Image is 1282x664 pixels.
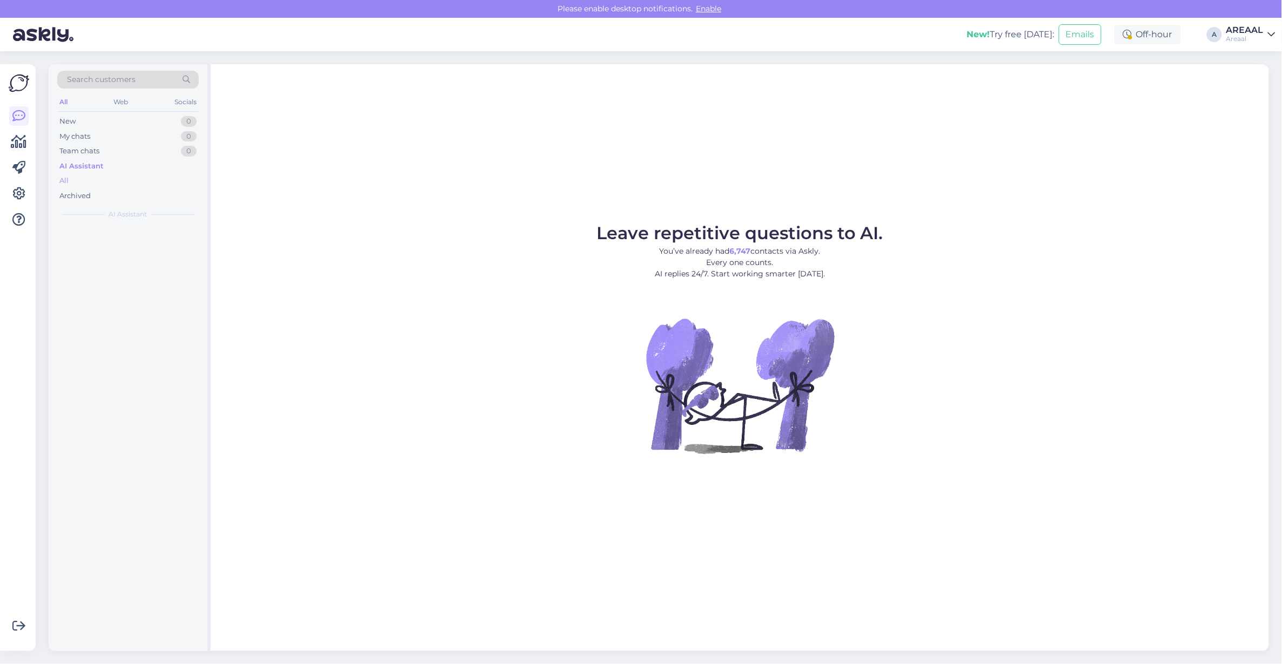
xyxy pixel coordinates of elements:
div: Team chats [59,146,99,157]
div: All [57,95,70,109]
img: Askly Logo [9,73,29,93]
div: Socials [172,95,199,109]
div: Web [112,95,131,109]
div: Areaal [1226,35,1264,43]
b: 6,747 [730,246,751,256]
div: AREAAL [1226,26,1264,35]
a: AREAALAreaal [1226,26,1276,43]
div: Off-hour [1115,25,1181,44]
div: Archived [59,191,91,201]
div: A [1207,27,1222,42]
button: Emails [1059,24,1102,45]
img: No Chat active [643,288,837,483]
div: New [59,116,76,127]
div: 0 [181,146,197,157]
div: All [59,175,69,186]
div: Try free [DATE]: [967,28,1055,41]
span: Search customers [67,74,136,85]
div: 0 [181,116,197,127]
span: AI Assistant [109,209,147,219]
span: Enable [693,4,724,13]
b: New! [967,29,990,39]
div: AI Assistant [59,161,104,172]
p: You’ve already had contacts via Askly. Every one counts. AI replies 24/7. Start working smarter [... [596,246,883,280]
div: My chats [59,131,90,142]
span: Leave repetitive questions to AI. [596,222,883,243]
div: 0 [181,131,197,142]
